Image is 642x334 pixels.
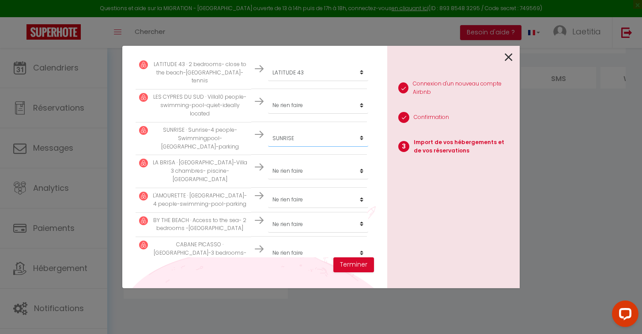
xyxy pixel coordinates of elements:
[398,141,409,152] span: 3
[152,126,248,151] p: SUNRISE · Sunrise-4 people-Swimmingpool-[GEOGRAPHIC_DATA]-parking
[333,257,374,272] button: Terminer
[152,192,248,208] p: L'AMOURETTE · [GEOGRAPHIC_DATA]- 4 people-swimming-pool-parking
[414,113,449,122] p: Confirmation
[413,80,513,96] p: Connexion d'un nouveau compte Airbnb
[152,60,248,85] p: LATITUDE 43 · 2 bedrooms- close to the beach-[GEOGRAPHIC_DATA]-tennis
[414,138,513,155] p: Import de vos hébergements et de vos réservations
[152,93,248,118] p: LES CYPRES DU SUD · Villa10 people-swimming-pool-quiet-ideally located
[152,216,248,233] p: BY THE BEACH · Access to the sea- 2 bedrooms -[GEOGRAPHIC_DATA]
[605,297,642,334] iframe: LiveChat chat widget
[152,159,248,184] p: LA BRISA · [GEOGRAPHIC_DATA]-Villa 3 chambres- piscine-[GEOGRAPHIC_DATA]
[152,241,248,266] p: CABANE PICASSO · [GEOGRAPHIC_DATA]-3 bedrooms-2 bathrooms-parking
